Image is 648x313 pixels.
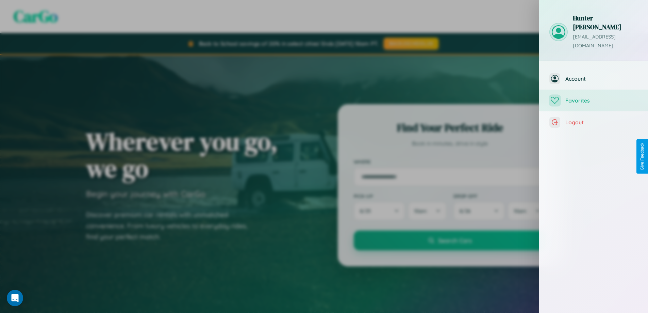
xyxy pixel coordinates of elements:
div: Open Intercom Messenger [7,290,23,306]
span: Account [565,75,638,82]
div: Give Feedback [640,143,645,170]
span: Favorites [565,97,638,104]
span: Logout [565,119,638,126]
h3: Hunter [PERSON_NAME] [573,14,638,31]
button: Logout [539,111,648,133]
p: [EMAIL_ADDRESS][DOMAIN_NAME] [573,33,638,50]
button: Favorites [539,90,648,111]
button: Account [539,68,648,90]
